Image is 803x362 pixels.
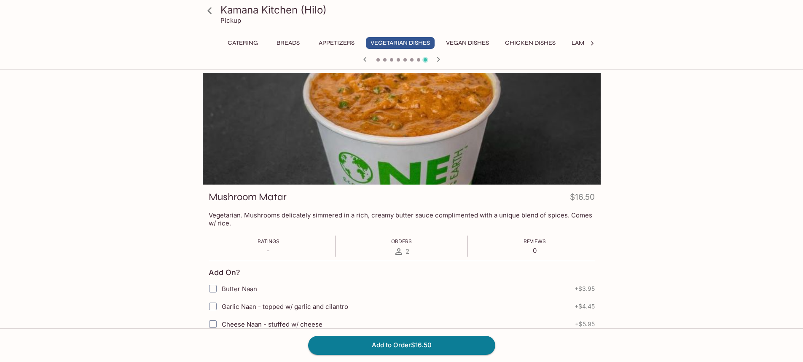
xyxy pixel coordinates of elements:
span: Cheese Naan - stuffed w/ cheese [222,320,322,328]
button: Lamb Dishes [567,37,615,49]
div: Mushroom Matar [203,73,601,185]
button: Chicken Dishes [500,37,560,49]
span: + $3.95 [575,285,595,292]
button: Appetizers [314,37,359,49]
h4: Add On? [209,268,240,277]
p: Pickup [220,16,241,24]
h3: Mushroom Matar [209,190,287,204]
p: Vegetarian. Mushrooms delicately simmered in a rich, creamy butter sauce complimented with a uniq... [209,211,595,227]
p: - [258,247,279,255]
h4: $16.50 [570,190,595,207]
span: Garlic Naan - topped w/ garlic and cilantro [222,303,348,311]
button: Breads [269,37,307,49]
p: 0 [524,247,546,255]
span: + $4.45 [575,303,595,310]
button: Vegetarian Dishes [366,37,435,49]
span: 2 [406,247,409,255]
span: Butter Naan [222,285,257,293]
button: Add to Order$16.50 [308,336,495,354]
span: Reviews [524,238,546,244]
span: Ratings [258,238,279,244]
button: Vegan Dishes [441,37,494,49]
span: + $5.95 [575,321,595,327]
button: Catering [223,37,263,49]
h3: Kamana Kitchen (Hilo) [220,3,597,16]
span: Orders [391,238,412,244]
